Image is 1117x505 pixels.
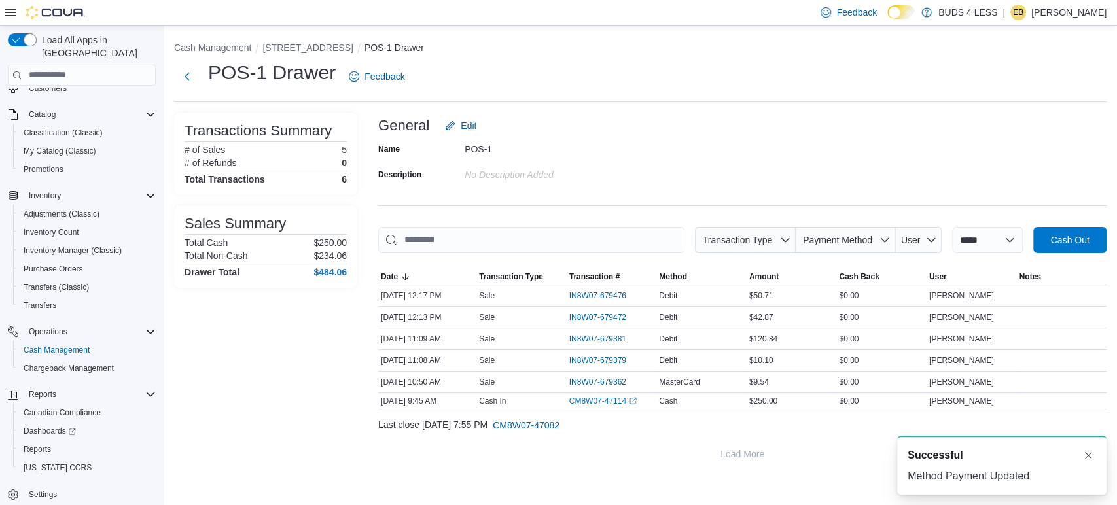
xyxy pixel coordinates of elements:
[659,377,700,387] span: MasterCard
[749,334,777,344] span: $120.84
[887,19,888,20] span: Dark Mode
[493,419,559,432] span: CM8W07-47082
[629,397,637,405] svg: External link
[24,164,63,175] span: Promotions
[3,186,161,205] button: Inventory
[24,408,101,418] span: Canadian Compliance
[929,290,994,301] span: [PERSON_NAME]
[1033,227,1107,253] button: Cash Out
[24,245,122,256] span: Inventory Manager (Classic)
[185,174,265,184] h4: Total Transactions
[13,124,161,142] button: Classification (Classic)
[18,125,108,141] a: Classification (Classic)
[13,359,161,377] button: Chargeback Management
[29,389,56,400] span: Reports
[3,105,161,124] button: Catalog
[747,269,837,285] button: Amount
[836,269,927,285] button: Cash Back
[342,158,347,168] p: 0
[13,422,161,440] a: Dashboards
[1010,5,1026,20] div: Elisabeth Brown
[185,237,228,248] h6: Total Cash
[749,290,773,301] span: $50.71
[908,468,1096,484] div: Method Payment Updated
[24,487,62,502] a: Settings
[749,396,777,406] span: $250.00
[479,334,495,344] p: Sale
[378,331,476,347] div: [DATE] 11:09 AM
[18,298,62,313] a: Transfers
[479,396,506,406] p: Cash In
[18,162,156,177] span: Promotions
[18,243,127,258] a: Inventory Manager (Classic)
[796,227,895,253] button: Payment Method
[24,80,72,96] a: Customers
[1019,271,1040,282] span: Notes
[24,387,62,402] button: Reports
[569,355,626,366] span: IN8W07-679379
[1050,234,1089,247] span: Cash Out
[1002,5,1005,20] p: |
[24,264,83,274] span: Purchase Orders
[18,279,94,295] a: Transfers (Classic)
[378,269,476,285] button: Date
[929,312,994,322] span: [PERSON_NAME]
[29,190,61,201] span: Inventory
[659,271,687,282] span: Method
[29,489,57,500] span: Settings
[659,396,677,406] span: Cash
[18,261,156,277] span: Purchase Orders
[18,162,69,177] a: Promotions
[695,227,796,253] button: Transaction Type
[13,459,161,477] button: [US_STATE] CCRS
[13,142,161,160] button: My Catalog (Classic)
[24,363,114,374] span: Chargeback Management
[24,387,156,402] span: Reports
[24,462,92,473] span: [US_STATE] CCRS
[461,119,476,132] span: Edit
[24,426,76,436] span: Dashboards
[569,353,639,368] button: IN8W07-679379
[465,139,640,154] div: POS-1
[18,342,95,358] a: Cash Management
[24,128,103,138] span: Classification (Classic)
[479,271,543,282] span: Transaction Type
[908,447,1096,463] div: Notification
[24,209,99,219] span: Adjustments (Classic)
[567,269,657,285] button: Transaction #
[24,300,56,311] span: Transfers
[364,43,424,53] button: POS-1 Drawer
[479,355,495,366] p: Sale
[836,353,927,368] div: $0.00
[836,6,876,19] span: Feedback
[13,341,161,359] button: Cash Management
[929,334,994,344] span: [PERSON_NAME]
[378,353,476,368] div: [DATE] 11:08 AM
[1016,269,1107,285] button: Notes
[569,334,626,344] span: IN8W07-679381
[13,296,161,315] button: Transfers
[18,206,156,222] span: Adjustments (Classic)
[174,63,200,90] button: Next
[18,405,106,421] a: Canadian Compliance
[378,118,429,133] h3: General
[18,405,156,421] span: Canadian Compliance
[659,355,677,366] span: Debit
[29,109,56,120] span: Catalog
[702,235,772,245] span: Transaction Type
[185,158,236,168] h6: # of Refunds
[24,444,51,455] span: Reports
[18,423,81,439] a: Dashboards
[174,41,1107,57] nav: An example of EuiBreadcrumbs
[344,63,410,90] a: Feedback
[749,271,779,282] span: Amount
[901,235,921,245] span: User
[569,309,639,325] button: IN8W07-679472
[378,393,476,409] div: [DATE] 9:45 AM
[569,288,639,304] button: IN8W07-679476
[929,355,994,366] span: [PERSON_NAME]
[476,269,567,285] button: Transaction Type
[887,5,915,19] input: Dark Mode
[24,188,156,203] span: Inventory
[378,227,684,253] input: This is a search bar. As you type, the results lower in the page will automatically filter.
